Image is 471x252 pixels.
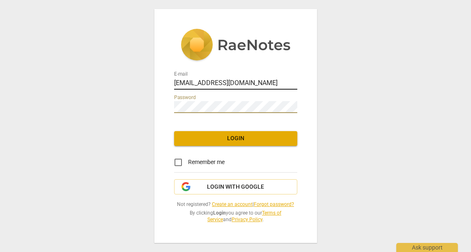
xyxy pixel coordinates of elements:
[174,210,297,223] span: By clicking you agree to our and .
[181,29,291,62] img: 5ac2273c67554f335776073100b6d88f.svg
[212,201,253,207] a: Create an account
[174,95,196,100] label: Password
[232,217,262,222] a: Privacy Policy
[254,201,294,207] a: Forgot password?
[207,183,264,191] span: Login with Google
[174,179,297,195] button: Login with Google
[188,158,225,166] span: Remember me
[213,210,226,216] b: Login
[174,72,188,76] label: E-mail
[396,243,458,252] div: Ask support
[174,201,297,208] span: Not registered? |
[174,131,297,146] button: Login
[181,134,291,143] span: Login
